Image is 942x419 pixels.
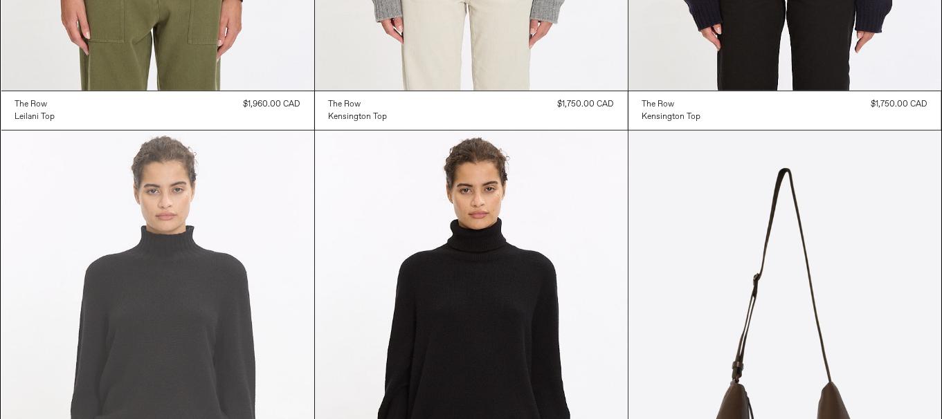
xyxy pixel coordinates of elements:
div: $1,750.00 CAD [558,98,614,111]
div: The Row [15,99,48,111]
a: The Row [642,98,701,111]
div: $1,750.00 CAD [871,98,927,111]
div: The Row [642,99,675,111]
a: The Row [15,98,55,111]
a: The Row [329,98,388,111]
div: The Row [329,99,361,111]
div: $1,960.00 CAD [244,98,300,111]
a: Leilani Top [15,111,55,123]
a: Kensington Top [642,111,701,123]
a: Kensington Top [329,111,388,123]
